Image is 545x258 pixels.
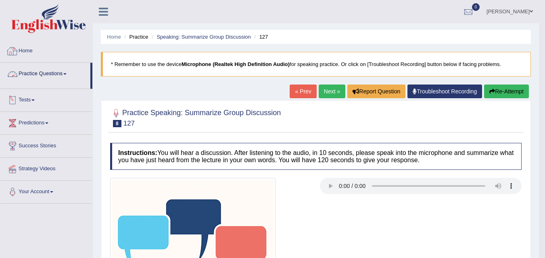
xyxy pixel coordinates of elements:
a: Success Stories [0,135,92,155]
a: Your Account [0,181,92,201]
a: Strategy Videos [0,158,92,178]
a: Next » [319,85,345,98]
a: « Prev [290,85,316,98]
a: Home [0,40,92,60]
a: Speaking Practice [15,85,90,100]
small: 127 [123,120,135,127]
a: Home [107,34,121,40]
a: Practice Questions [0,63,90,83]
a: Tests [0,89,92,109]
h4: You will hear a discussion. After listening to the audio, in 10 seconds, please speak into the mi... [110,143,522,170]
li: 127 [252,33,268,41]
button: Re-Attempt [484,85,529,98]
b: Microphone (Realtek High Definition Audio) [182,61,290,67]
blockquote: * Remember to use the device for speaking practice. Or click on [Troubleshoot Recording] button b... [101,52,531,76]
a: Predictions [0,112,92,132]
h2: Practice Speaking: Summarize Group Discussion [110,107,281,127]
button: Report Question [347,85,405,98]
span: 8 [113,120,121,127]
a: Speaking: Summarize Group Discussion [157,34,251,40]
span: 0 [472,3,480,11]
li: Practice [122,33,148,41]
b: Instructions: [118,149,157,156]
a: Troubleshoot Recording [407,85,482,98]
